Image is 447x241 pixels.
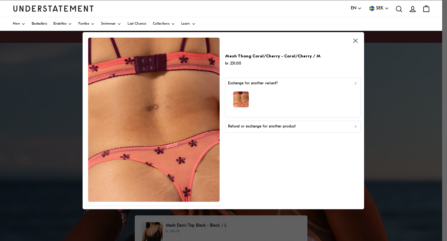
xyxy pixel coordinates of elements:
span: Swimwear [101,22,116,26]
img: 189_246cc00b-718c-4c3a-83aa-836e3b6b3429.jpg [88,38,220,202]
a: Panties [78,17,95,31]
span: SEK [376,5,384,12]
span: Collections [153,22,169,26]
span: Bralettes [53,22,66,26]
a: Bralettes [53,17,72,31]
span: Learn [181,22,190,26]
button: SEK [368,5,389,12]
span: New [13,22,20,26]
a: Learn [181,17,196,31]
a: Swimwear [101,17,121,31]
button: Refund or exchange for another product [225,121,361,132]
a: New [13,17,25,31]
span: Bestsellers [32,22,47,26]
a: Bestsellers [32,17,47,31]
a: Collections [153,17,175,31]
img: model-name=Rebecca|model-size=M [233,91,249,107]
span: Last Chance [128,22,146,26]
a: Last Chance [128,17,146,31]
span: Panties [78,22,89,26]
a: Understatement Homepage [13,6,94,11]
p: Exchange for another variant? [228,80,278,86]
p: kr 231.00 [225,60,321,67]
p: Refund or exchange for another product [228,124,296,130]
p: Mesh Thong Coral/Cherry - Coral/Cherry / M [225,53,321,59]
span: EN [351,5,356,12]
button: Exchange for another variant?model-name=Rebecca|model-size=M [225,77,361,117]
button: EN [351,5,362,12]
